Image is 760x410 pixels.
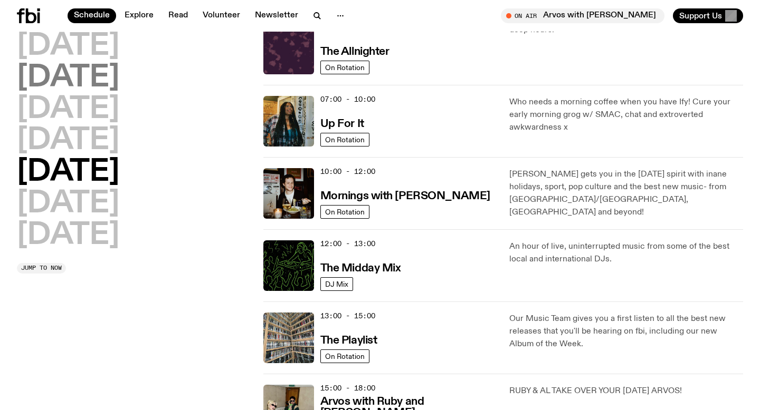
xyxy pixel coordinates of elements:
[509,168,743,219] p: [PERSON_NAME] gets you in the [DATE] spirit with inane holidays, sport, pop culture and the best ...
[17,221,119,250] button: [DATE]
[68,8,116,23] a: Schedule
[320,383,375,393] span: 15:00 - 18:00
[320,116,364,130] a: Up For It
[320,239,375,249] span: 12:00 - 13:00
[325,280,348,288] span: DJ Mix
[263,168,314,219] img: Sam blankly stares at the camera, brightly lit by a camera flash wearing a hat collared shirt and...
[325,208,365,216] span: On Rotation
[17,126,119,155] button: [DATE]
[17,189,119,219] button: [DATE]
[679,11,722,21] span: Support Us
[320,335,377,346] h3: The Playlist
[320,189,490,202] a: Mornings with [PERSON_NAME]
[325,63,365,71] span: On Rotation
[320,133,369,147] a: On Rotation
[320,44,389,57] a: The Allnighter
[509,240,743,266] p: An hour of live, uninterrupted music from some of the best local and international DJs.
[320,311,375,321] span: 13:00 - 15:00
[118,8,160,23] a: Explore
[320,263,401,274] h3: The Midday Mix
[673,8,743,23] button: Support Us
[501,8,664,23] button: On AirArvos with [PERSON_NAME]
[320,119,364,130] h3: Up For It
[320,261,401,274] a: The Midday Mix
[320,205,369,219] a: On Rotation
[196,8,246,23] a: Volunteer
[320,349,369,363] a: On Rotation
[325,352,365,360] span: On Rotation
[320,277,353,291] a: DJ Mix
[320,167,375,177] span: 10:00 - 12:00
[325,135,365,143] span: On Rotation
[509,385,743,397] p: RUBY & AL TAKE OVER YOUR [DATE] ARVOS!
[17,158,119,187] button: [DATE]
[249,8,305,23] a: Newsletter
[263,313,314,363] img: A corner shot of the fbi music library
[320,333,377,346] a: The Playlist
[21,265,62,271] span: Jump to now
[263,96,314,147] img: Ify - a Brown Skin girl with black braided twists, looking up to the side with her tongue stickin...
[320,61,369,74] a: On Rotation
[320,191,490,202] h3: Mornings with [PERSON_NAME]
[320,94,375,104] span: 07:00 - 10:00
[17,32,119,61] button: [DATE]
[17,263,66,274] button: Jump to now
[17,95,119,124] button: [DATE]
[320,46,389,57] h3: The Allnighter
[509,313,743,350] p: Our Music Team gives you a first listen to all the best new releases that you'll be hearing on fb...
[162,8,194,23] a: Read
[17,63,119,93] button: [DATE]
[509,96,743,134] p: Who needs a morning coffee when you have Ify! Cure your early morning grog w/ SMAC, chat and extr...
